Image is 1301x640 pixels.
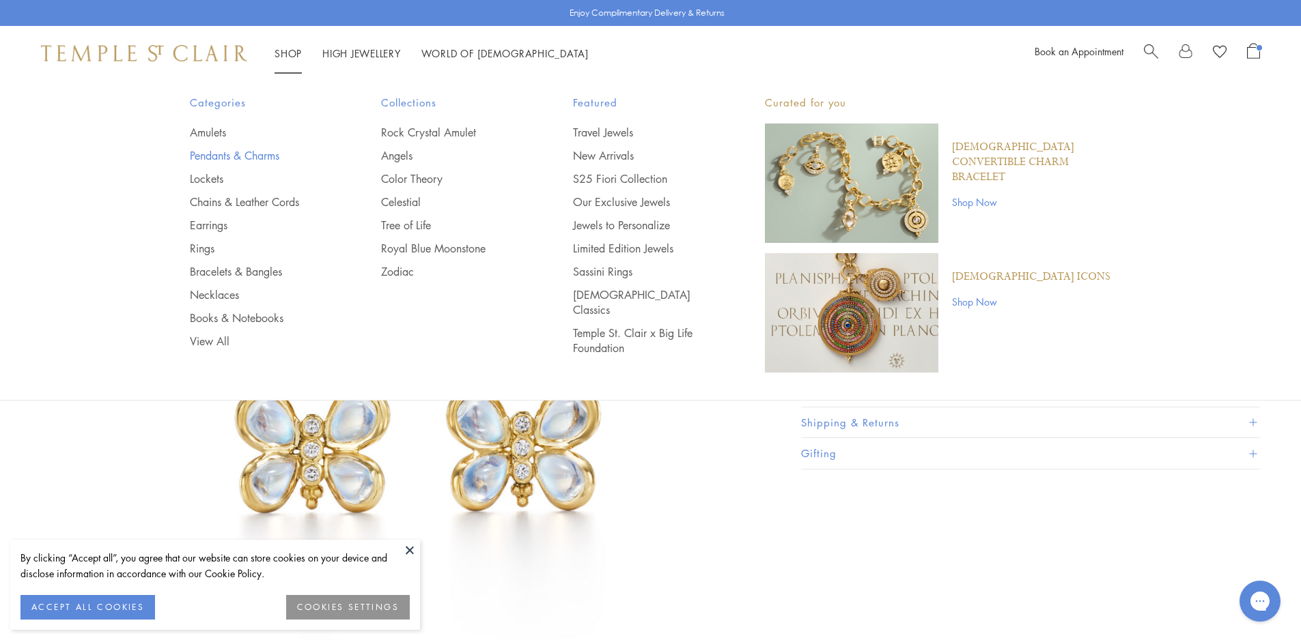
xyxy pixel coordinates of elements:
[573,171,710,186] a: S25 Fiori Collection
[381,148,518,163] a: Angels
[573,194,710,209] a: Our Exclusive Jewels
[573,148,710,163] a: New Arrivals
[286,595,410,620] button: COOKIES SETTINGS
[570,6,725,20] p: Enjoy Complimentary Delivery & Returns
[275,45,589,62] nav: Main navigation
[20,595,155,620] button: ACCEPT ALL COOKIES
[190,94,327,111] span: Categories
[190,287,327,302] a: Necklaces
[381,218,518,233] a: Tree of Life
[190,125,327,140] a: Amulets
[275,46,302,60] a: ShopShop
[952,294,1110,309] a: Shop Now
[190,310,327,325] a: Books & Notebooks
[381,241,518,256] a: Royal Blue Moonstone
[381,194,518,209] a: Celestial
[190,264,327,279] a: Bracelets & Bangles
[573,241,710,256] a: Limited Edition Jewels
[190,218,327,233] a: Earrings
[381,264,518,279] a: Zodiac
[573,218,710,233] a: Jewels to Personalize
[190,194,327,209] a: Chains & Leather Cords
[573,325,710,355] a: Temple St. Clair x Big Life Foundation
[41,45,247,61] img: Temple St. Clair
[381,171,518,186] a: Color Theory
[952,270,1110,285] a: [DEMOGRAPHIC_DATA] Icons
[190,171,327,186] a: Lockets
[190,334,327,349] a: View All
[1144,43,1158,63] a: Search
[1035,44,1123,58] a: Book an Appointment
[952,194,1112,209] a: Shop Now
[573,94,710,111] span: Featured
[322,46,401,60] a: High JewelleryHigh Jewellery
[573,287,710,317] a: [DEMOGRAPHIC_DATA] Classics
[190,241,327,256] a: Rings
[421,46,589,60] a: World of [DEMOGRAPHIC_DATA]World of [DEMOGRAPHIC_DATA]
[952,140,1112,185] a: [DEMOGRAPHIC_DATA] Convertible Charm Bracelet
[573,125,710,140] a: Travel Jewels
[765,94,1112,111] p: Curated for you
[801,438,1260,469] button: Gifting
[801,407,1260,438] button: Shipping & Returns
[1213,43,1227,63] a: View Wishlist
[381,94,518,111] span: Collections
[381,125,518,140] a: Rock Crystal Amulet
[1233,576,1287,626] iframe: Gorgias live chat messenger
[1247,43,1260,63] a: Open Shopping Bag
[190,148,327,163] a: Pendants & Charms
[20,550,410,581] div: By clicking “Accept all”, you agree that our website can store cookies on your device and disclos...
[573,264,710,279] a: Sassini Rings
